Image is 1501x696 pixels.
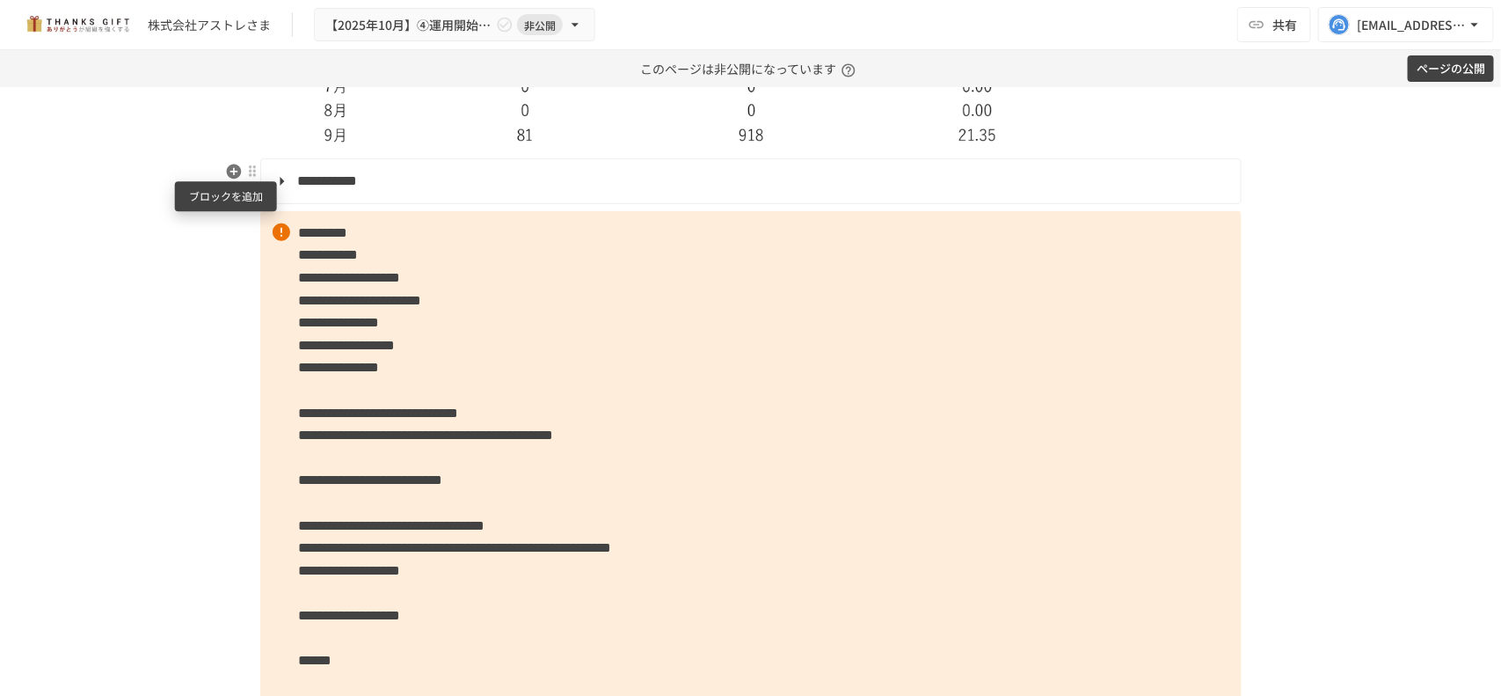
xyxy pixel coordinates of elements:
button: 【2025年10月】④運用開始後1回目 振り返りMTG非公開 [314,8,595,42]
span: 共有 [1272,15,1297,34]
span: 非公開 [517,16,563,34]
button: 共有 [1237,7,1311,42]
div: ブロックを追加 [175,181,277,211]
p: このページは非公開になっています [640,50,861,87]
div: [EMAIL_ADDRESS][DOMAIN_NAME] [1357,14,1466,36]
button: [EMAIL_ADDRESS][DOMAIN_NAME] [1318,7,1494,42]
span: 【2025年10月】④運用開始後1回目 振り返りMTG [325,14,492,36]
div: 株式会社アストレさま [148,16,271,34]
img: mMP1OxWUAhQbsRWCurg7vIHe5HqDpP7qZo7fRoNLXQh [21,11,134,39]
button: ページの公開 [1408,55,1494,83]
